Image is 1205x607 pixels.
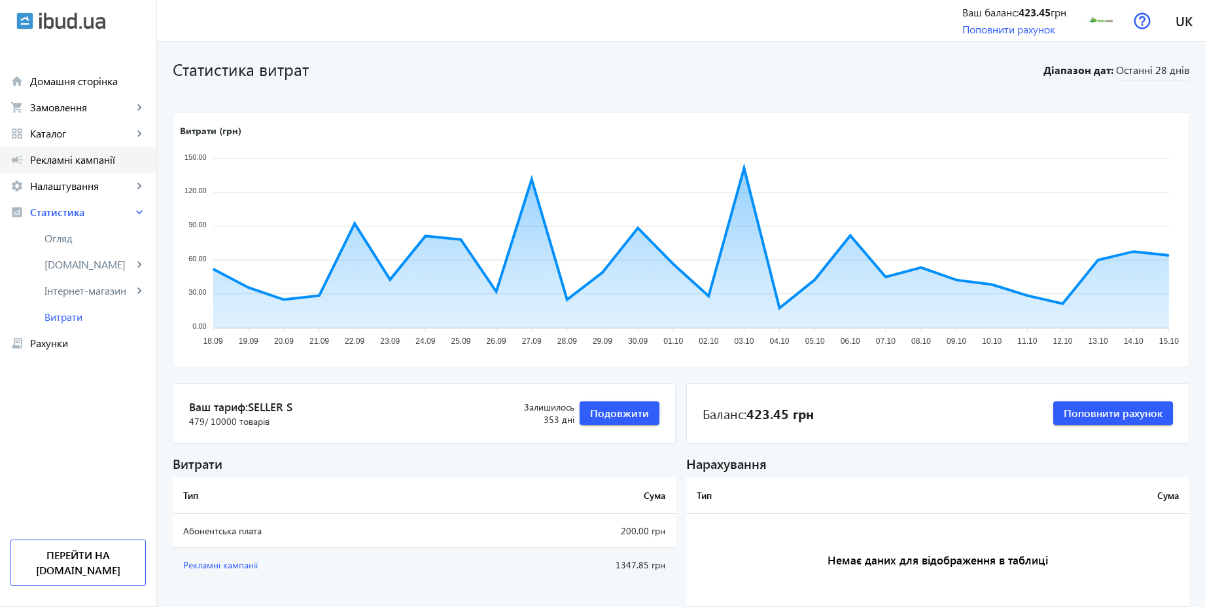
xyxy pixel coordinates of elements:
span: Останні 28 днів [1116,63,1189,81]
td: 1347.85 грн [467,548,676,582]
mat-icon: keyboard_arrow_right [133,258,146,271]
span: Огляд [44,232,146,245]
tspan: 04.10 [770,337,790,346]
tspan: 10.10 [982,337,1002,346]
span: Поповнити рахунок [1064,406,1162,420]
span: Подовжити [590,406,649,420]
img: 2739263355c423cdc92742134541561-df0ec5a72f.png [1086,6,1115,35]
tspan: 29.09 [593,337,612,346]
tspan: 01.10 [663,337,683,346]
span: Рекламні кампанії [183,559,258,571]
b: 423.45 грн [746,404,814,422]
a: Поповнити рахунок [962,22,1055,36]
div: Баланс: [703,404,814,422]
tspan: 60.00 [188,255,207,263]
button: Подовжити [580,401,659,425]
button: Поповнити рахунок [1053,401,1173,425]
span: Рахунки [30,337,146,350]
span: Витрати [44,310,146,323]
span: uk [1176,12,1193,29]
text: Витрати (грн) [180,124,241,137]
span: 479 [189,415,270,428]
mat-icon: campaign [10,153,24,166]
tspan: 26.09 [487,337,506,346]
mat-icon: grid_view [10,127,24,140]
tspan: 02.10 [699,337,718,346]
tspan: 150.00 [184,153,207,161]
tspan: 18.09 [203,337,223,346]
span: Статистика [30,206,133,219]
tspan: 11.10 [1017,337,1037,346]
mat-icon: shopping_cart [10,101,24,114]
span: Ваш тариф: [189,399,493,415]
tspan: 08.10 [911,337,931,346]
mat-icon: receipt_long [10,337,24,350]
th: Сума [467,477,676,514]
th: Тип [173,477,467,514]
tspan: 13.10 [1089,337,1108,346]
tspan: 27.09 [522,337,542,346]
tspan: 120.00 [184,187,207,195]
div: Ваш баланс: грн [962,5,1066,20]
tspan: 28.09 [557,337,577,346]
span: Залишилось [493,401,574,414]
td: 200.00 грн [467,514,676,548]
span: Рекламні кампанії [30,153,146,166]
div: 353 дні [493,401,574,426]
mat-icon: keyboard_arrow_right [133,101,146,114]
mat-icon: home [10,75,24,88]
tspan: 25.09 [451,337,470,346]
tspan: 05.10 [805,337,825,346]
span: Каталог [30,127,133,140]
tspan: 30.09 [628,337,648,346]
span: [DOMAIN_NAME] [44,258,133,271]
mat-icon: keyboard_arrow_right [133,127,146,140]
tspan: 14.10 [1124,337,1144,346]
div: Нарахування [686,454,1189,472]
tspan: 21.09 [309,337,329,346]
tspan: 24.09 [415,337,435,346]
tspan: 09.10 [947,337,966,346]
mat-icon: settings [10,179,24,193]
a: Перейти на [DOMAIN_NAME] [10,540,146,586]
tspan: 20.09 [274,337,294,346]
div: Витрати [173,454,676,472]
img: ibud_text.svg [39,12,105,29]
span: Домашня сторінка [30,75,146,88]
tspan: 03.10 [734,337,754,346]
span: Замовлення [30,101,133,114]
h1: Статистика витрат [173,58,1036,81]
span: Інтернет-магазин [44,284,133,297]
img: ibud.svg [16,12,33,29]
h3: Немає даних для відображення в таблиці [686,514,1189,607]
th: Тип [686,477,917,514]
mat-icon: keyboard_arrow_right [133,284,146,297]
tspan: 23.09 [380,337,400,346]
tspan: 07.10 [876,337,896,346]
tspan: 0.00 [192,322,206,330]
span: Налаштування [30,179,133,193]
span: Seller S [248,399,292,414]
tspan: 15.10 [1159,337,1179,346]
tspan: 12.10 [1053,337,1072,346]
tspan: 06.10 [841,337,860,346]
b: Діапазон дат: [1041,63,1113,77]
td: Абонентська плата [173,514,467,548]
tspan: 30.00 [188,289,207,297]
tspan: 19.09 [239,337,258,346]
mat-icon: analytics [10,206,24,219]
tspan: 90.00 [188,221,207,229]
img: help.svg [1134,12,1151,29]
th: Сума [917,477,1189,514]
mat-icon: keyboard_arrow_right [133,179,146,193]
b: 423.45 [1019,5,1051,19]
mat-icon: keyboard_arrow_right [133,206,146,219]
span: / 10000 товарів [205,415,270,428]
tspan: 22.09 [345,337,364,346]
